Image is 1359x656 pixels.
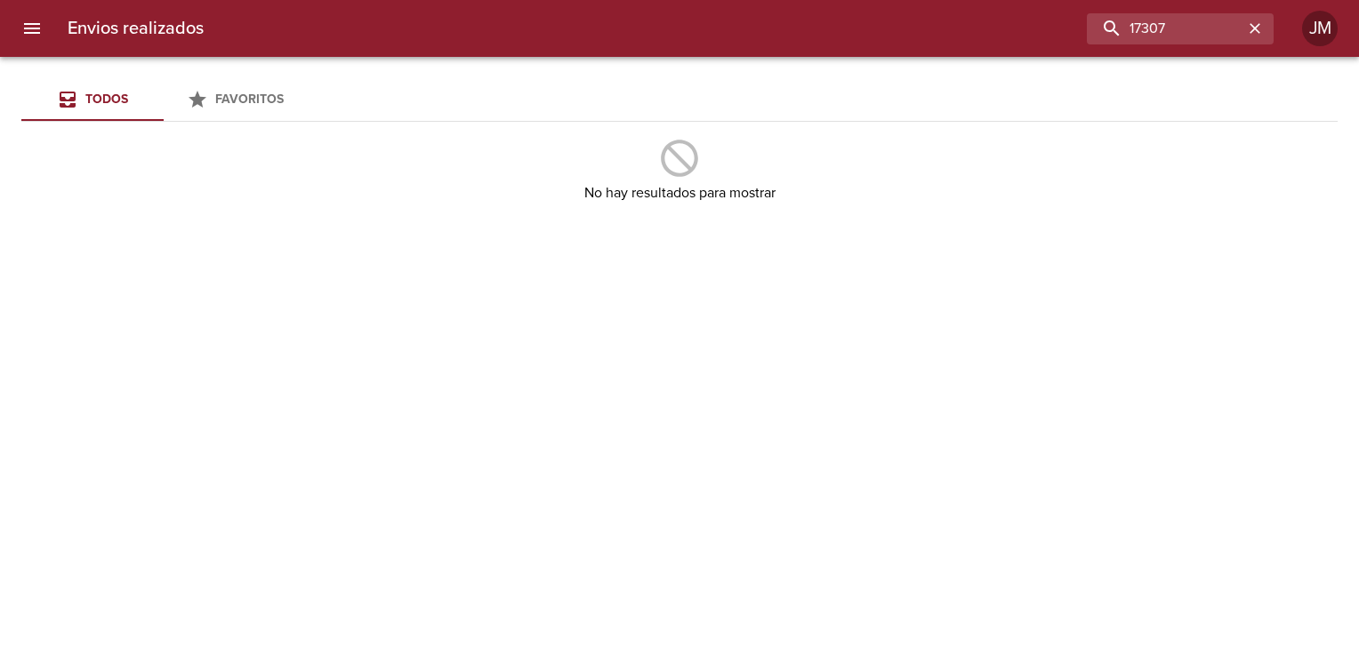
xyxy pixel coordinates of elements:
[68,14,204,43] h6: Envios realizados
[1087,13,1243,44] input: buscar
[1302,11,1338,46] div: Abrir información de usuario
[11,7,53,50] button: menu
[584,180,776,205] h6: No hay resultados para mostrar
[215,92,284,107] span: Favoritos
[1302,11,1338,46] div: JM
[85,92,128,107] span: Todos
[21,78,306,121] div: Tabs Envios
